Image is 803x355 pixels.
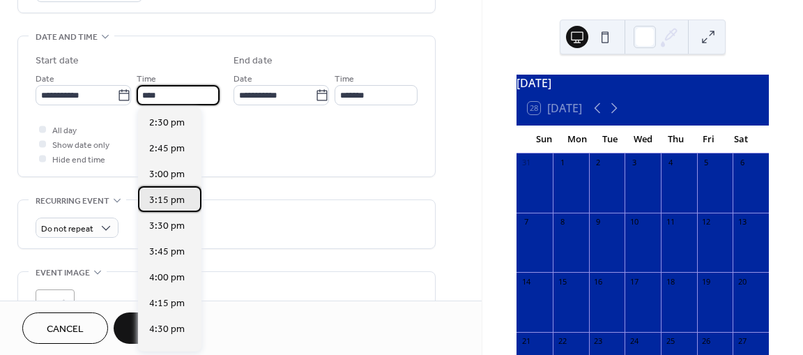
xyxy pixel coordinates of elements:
span: 3:30 pm [149,218,185,233]
div: Sun [528,126,560,153]
div: 15 [557,276,567,287]
div: 14 [521,276,531,287]
div: 31 [521,158,531,168]
span: Date [36,72,54,86]
div: 11 [665,217,675,227]
span: Date [234,72,252,86]
span: 4:15 pm [149,296,185,310]
span: Time [335,72,354,86]
div: 3 [629,158,639,168]
div: 27 [737,336,747,347]
span: 4:00 pm [149,270,185,285]
div: 4 [665,158,675,168]
span: Date and time [36,30,98,45]
span: Recurring event [36,194,109,209]
div: 5 [701,158,712,168]
div: Mon [560,126,593,153]
div: 9 [593,217,604,227]
div: 10 [629,217,639,227]
div: 18 [665,276,675,287]
span: All day [52,123,77,138]
span: Cancel [47,322,84,337]
div: 21 [521,336,531,347]
div: Tue [593,126,626,153]
span: Event image [36,266,90,280]
span: Show date only [52,138,109,153]
span: 2:30 pm [149,115,185,130]
div: 13 [737,217,747,227]
span: 3:00 pm [149,167,185,181]
div: 8 [557,217,567,227]
div: 7 [521,217,531,227]
span: 2:45 pm [149,141,185,156]
div: 20 [737,276,747,287]
div: 6 [737,158,747,168]
div: 2 [593,158,604,168]
div: End date [234,54,273,68]
span: 3:45 pm [149,244,185,259]
button: Cancel [22,312,108,344]
div: 1 [557,158,567,168]
div: 26 [701,336,712,347]
div: Wed [627,126,659,153]
div: 22 [557,336,567,347]
button: Save [114,312,185,344]
div: ; [36,289,75,328]
div: Start date [36,54,79,68]
span: Do not repeat [41,221,93,237]
div: [DATE] [517,75,769,91]
span: 3:15 pm [149,192,185,207]
span: Hide end time [52,153,105,167]
div: 12 [701,217,712,227]
div: 23 [593,336,604,347]
div: 24 [629,336,639,347]
span: 4:30 pm [149,322,185,336]
div: Fri [692,126,725,153]
div: 19 [701,276,712,287]
div: 16 [593,276,604,287]
div: Sat [725,126,758,153]
div: 25 [665,336,675,347]
div: 17 [629,276,639,287]
div: Thu [659,126,692,153]
span: Time [137,72,156,86]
